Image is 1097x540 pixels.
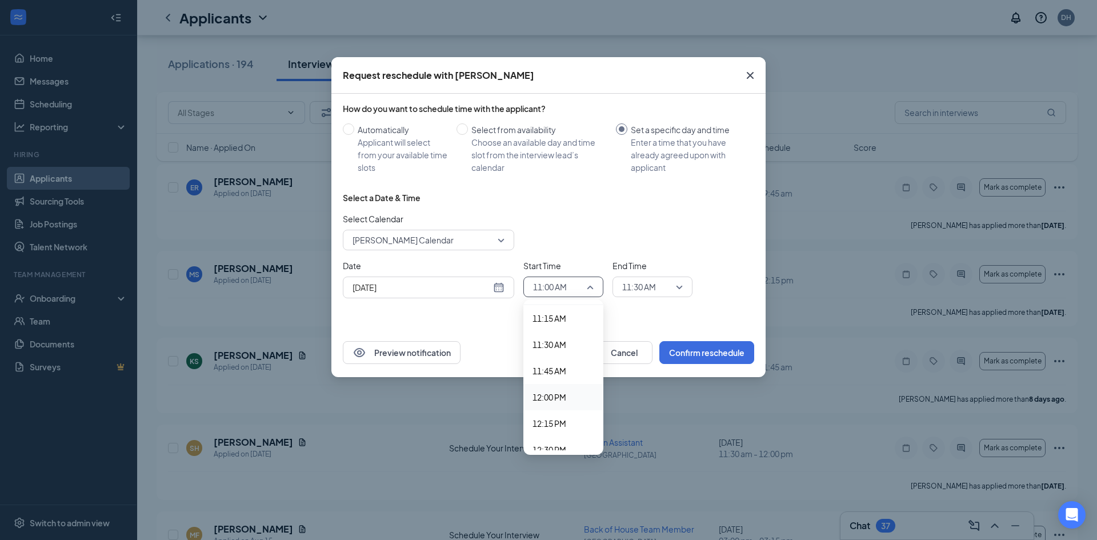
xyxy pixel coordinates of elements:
span: Select Calendar [343,213,514,225]
span: End Time [612,259,692,272]
span: 12:15 PM [533,417,566,430]
div: Applicant will select from your available time slots [358,136,447,174]
div: Request reschedule with [PERSON_NAME] [343,69,534,82]
div: Open Intercom Messenger [1058,501,1086,529]
svg: Eye [353,346,366,359]
span: Date [343,259,514,272]
span: 12:00 PM [533,391,566,403]
span: 12:30 PM [533,443,566,456]
button: EyePreview notification [343,341,461,364]
span: 11:45 AM [533,365,566,377]
svg: Cross [743,69,757,82]
div: Automatically [358,123,447,136]
div: Choose an available day and time slot from the interview lead’s calendar [471,136,607,174]
div: Set a specific day and time [631,123,745,136]
span: 11:00 AM [533,278,567,295]
span: 11:30 AM [533,338,566,351]
div: Select from availability [471,123,607,136]
div: Select a Date & Time [343,192,421,203]
span: [PERSON_NAME] Calendar [353,231,454,249]
button: Confirm reschedule [659,341,754,364]
input: Aug 26, 2025 [353,281,491,294]
div: Enter a time that you have already agreed upon with applicant [631,136,745,174]
button: Close [735,57,766,94]
span: Start Time [523,259,603,272]
div: How do you want to schedule time with the applicant? [343,103,754,114]
span: 11:30 AM [622,278,656,295]
button: Cancel [595,341,652,364]
span: 11:15 AM [533,312,566,325]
